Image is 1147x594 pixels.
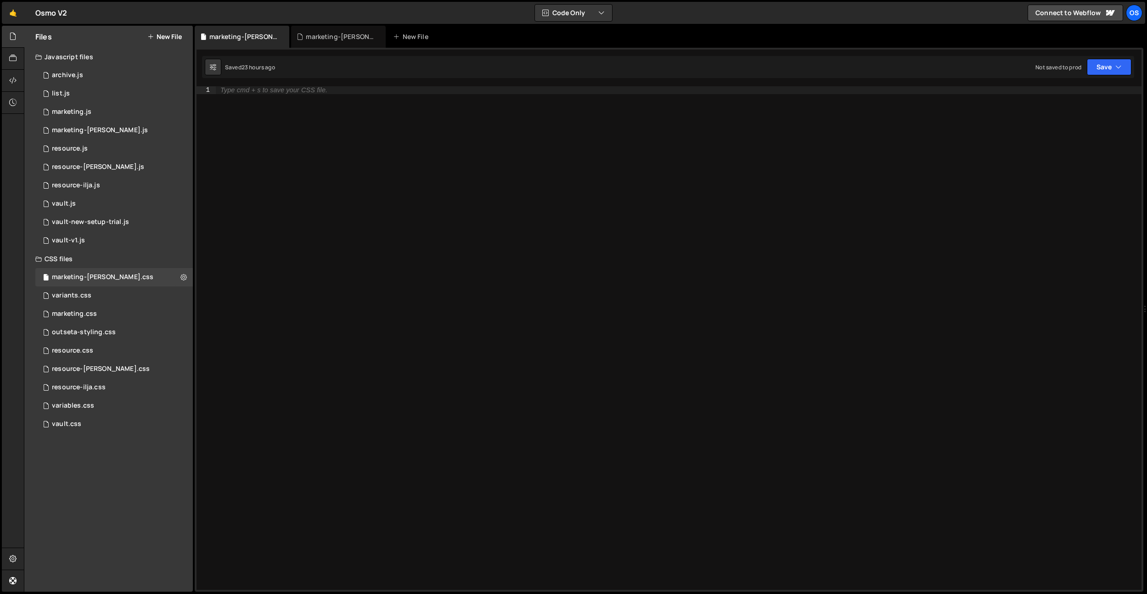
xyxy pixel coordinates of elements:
[35,268,193,286] div: 16596/46284.css
[35,323,193,342] div: 16596/45156.css
[35,415,193,433] div: 16596/45153.css
[52,145,88,153] div: resource.js
[52,90,70,98] div: list.js
[209,32,278,41] div: marketing-[PERSON_NAME].css
[35,7,67,18] div: Osmo V2
[52,291,91,300] div: variants.css
[242,63,275,71] div: 23 hours ago
[35,84,193,103] div: 16596/45151.js
[1126,5,1142,21] a: Os
[35,140,193,158] div: 16596/46183.js
[35,286,193,305] div: 16596/45511.css
[393,32,432,41] div: New File
[197,86,216,94] div: 1
[535,5,612,21] button: Code Only
[35,32,52,42] h2: Files
[147,33,182,40] button: New File
[52,71,83,79] div: archive.js
[52,273,153,281] div: marketing-[PERSON_NAME].css
[35,360,193,378] div: 16596/46196.css
[220,87,327,94] div: Type cmd + s to save your CSS file.
[52,126,148,134] div: marketing-[PERSON_NAME].js
[306,32,375,41] div: marketing-[PERSON_NAME].js
[24,250,193,268] div: CSS files
[52,218,129,226] div: vault-new-setup-trial.js
[35,378,193,397] div: 16596/46198.css
[35,195,193,213] div: 16596/45133.js
[35,103,193,121] div: 16596/45422.js
[35,176,193,195] div: 16596/46195.js
[35,121,193,140] div: 16596/45424.js
[52,420,81,428] div: vault.css
[52,383,106,392] div: resource-ilja.css
[52,200,76,208] div: vault.js
[52,181,100,190] div: resource-ilja.js
[35,342,193,360] div: 16596/46199.css
[52,310,97,318] div: marketing.css
[35,66,193,84] div: 16596/46210.js
[1087,59,1131,75] button: Save
[35,397,193,415] div: 16596/45154.css
[1035,63,1081,71] div: Not saved to prod
[52,236,85,245] div: vault-v1.js
[35,158,193,176] div: 16596/46194.js
[2,2,24,24] a: 🤙
[52,163,144,171] div: resource-[PERSON_NAME].js
[52,365,150,373] div: resource-[PERSON_NAME].css
[52,328,116,336] div: outseta-styling.css
[1028,5,1123,21] a: Connect to Webflow
[225,63,275,71] div: Saved
[52,108,91,116] div: marketing.js
[35,213,193,231] div: 16596/45152.js
[52,347,93,355] div: resource.css
[52,402,94,410] div: variables.css
[35,305,193,323] div: 16596/45446.css
[35,231,193,250] div: 16596/45132.js
[24,48,193,66] div: Javascript files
